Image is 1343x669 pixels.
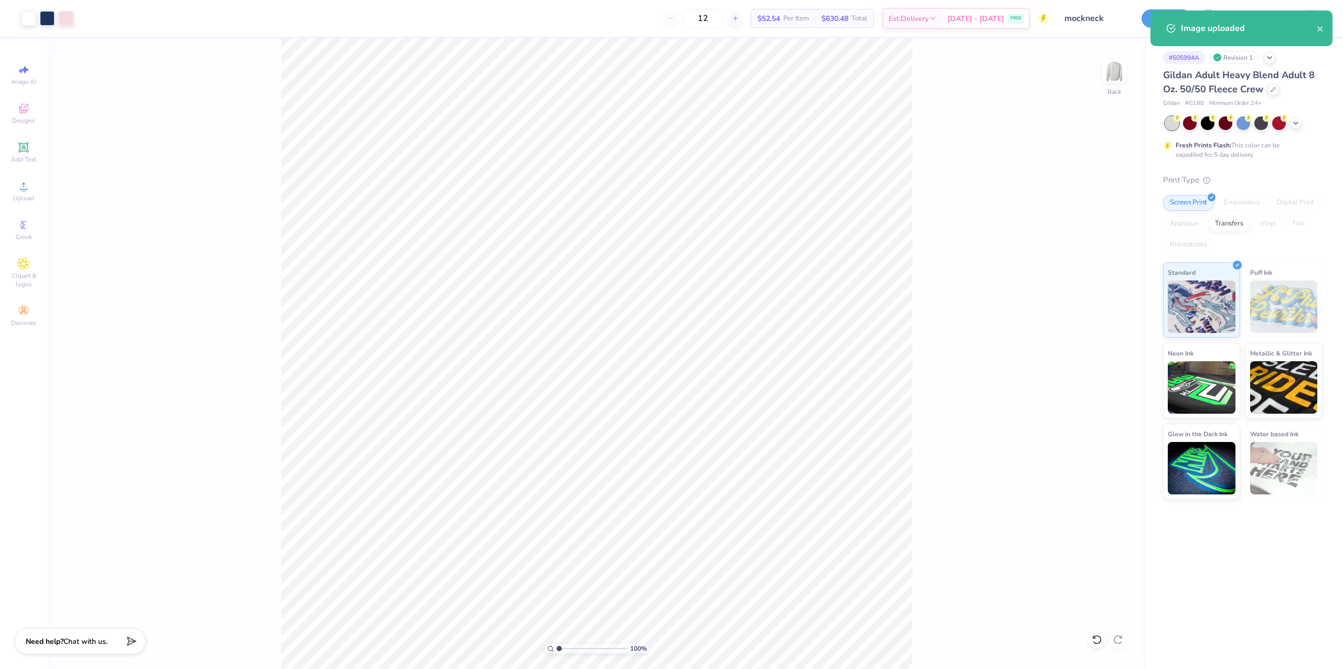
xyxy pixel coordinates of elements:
[1210,51,1259,64] div: Revision 1
[947,13,1004,24] span: [DATE] - [DATE]
[1107,87,1121,96] div: Back
[1209,99,1262,108] span: Minimum Order: 24 +
[783,13,809,24] span: Per Item
[1163,237,1214,253] div: Rhinestones
[1168,348,1193,359] span: Neon Ink
[1185,99,1204,108] span: # G180
[1181,22,1317,35] div: Image uploaded
[1168,442,1235,494] img: Glow in the Dark Ink
[1250,361,1318,414] img: Metallic & Glitter Ink
[1163,174,1322,186] div: Print Type
[11,155,36,164] span: Add Text
[13,194,34,202] span: Upload
[822,13,848,24] span: $630.48
[1168,280,1235,333] img: Standard
[1176,141,1231,149] strong: Fresh Prints Flash:
[1163,99,1180,108] span: Gildan
[1270,195,1321,211] div: Digital Print
[1057,8,1134,29] input: Untitled Design
[1163,195,1214,211] div: Screen Print
[1253,216,1283,232] div: Vinyl
[1317,22,1324,35] button: close
[12,116,35,125] span: Designs
[851,13,867,24] span: Total
[1250,280,1318,333] img: Puff Ink
[1104,61,1125,82] img: Back
[1286,216,1310,232] div: Foil
[1217,195,1267,211] div: Embroidery
[1010,15,1021,22] span: FREE
[758,13,780,24] span: $52.54
[16,233,32,241] span: Greek
[683,9,723,28] input: – –
[1250,267,1272,278] span: Puff Ink
[1250,348,1312,359] span: Metallic & Glitter Ink
[1163,216,1205,232] div: Applique
[1250,428,1298,439] span: Water based Ink
[1163,51,1205,64] div: # 505994A
[1208,216,1250,232] div: Transfers
[1168,428,1228,439] span: Glow in the Dark Ink
[63,636,108,646] span: Chat with us.
[12,78,36,86] span: Image AI
[1163,69,1315,95] span: Gildan Adult Heavy Blend Adult 8 Oz. 50/50 Fleece Crew
[1142,9,1191,28] button: Save
[5,272,42,288] span: Clipart & logos
[26,636,63,646] strong: Need help?
[889,13,929,24] span: Est. Delivery
[1168,267,1196,278] span: Standard
[1250,442,1318,494] img: Water based Ink
[630,644,647,653] span: 100 %
[1176,141,1305,159] div: This color can be expedited for 5 day delivery.
[1168,361,1235,414] img: Neon Ink
[11,319,36,327] span: Decorate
